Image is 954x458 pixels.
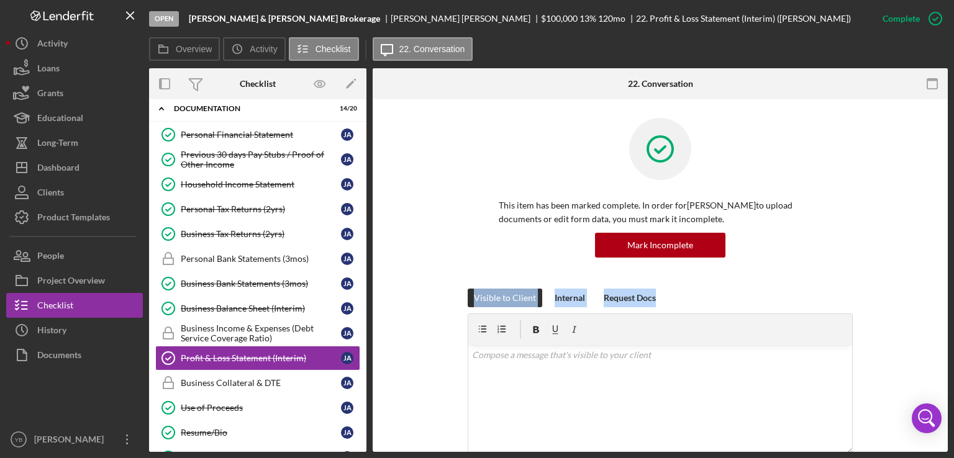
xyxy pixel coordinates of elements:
a: Previous 30 days Pay Stubs / Proof of Other IncomeJA [155,147,360,172]
button: Product Templates [6,205,143,230]
div: Complete [883,6,920,31]
div: J A [341,277,353,290]
div: Loans [37,56,60,84]
div: Mark Incomplete [627,233,693,258]
div: 14 / 20 [335,105,357,112]
div: J A [341,327,353,339]
button: Grants [6,81,143,106]
div: Business Balance Sheet (Interim) [181,303,341,313]
div: Checklist [240,79,276,89]
div: J A [341,253,353,265]
button: Dashboard [6,155,143,180]
div: J A [341,377,353,389]
div: Project Overview [37,268,105,296]
button: History [6,318,143,343]
div: Use of Proceeds [181,403,341,413]
div: Documentation [174,105,326,112]
div: J A [341,128,353,141]
div: 13 % [579,14,596,24]
button: Checklist [289,37,359,61]
button: Clients [6,180,143,205]
button: 22. Conversation [373,37,473,61]
label: Activity [250,44,277,54]
button: Mark Incomplete [595,233,725,258]
div: J A [341,426,353,439]
button: Long-Term [6,130,143,155]
button: Educational [6,106,143,130]
a: Business Collateral & DTEJA [155,370,360,395]
a: Business Income & Expenses (Debt Service Coverage Ratio)JA [155,321,360,346]
div: J A [341,402,353,414]
a: Use of ProceedsJA [155,395,360,420]
div: J A [341,228,353,240]
div: Long-Term [37,130,78,158]
button: Activity [6,31,143,56]
div: Business Income & Expenses (Debt Service Coverage Ratio) [181,323,341,343]
button: Complete [870,6,948,31]
button: Loans [6,56,143,81]
div: Household Income Statement [181,179,341,189]
button: Internal [548,289,591,307]
div: Grants [37,81,63,109]
button: Documents [6,343,143,367]
div: J A [341,203,353,215]
a: Household Income StatementJA [155,172,360,197]
a: Personal Tax Returns (2yrs)JA [155,197,360,222]
button: People [6,243,143,268]
button: Checklist [6,293,143,318]
div: J A [341,352,353,364]
div: Checklist [37,293,73,321]
button: YB[PERSON_NAME] [6,427,143,452]
div: Open [149,11,179,27]
button: Project Overview [6,268,143,293]
div: Dashboard [37,155,79,183]
a: Resume/BioJA [155,420,360,445]
div: [PERSON_NAME] [PERSON_NAME] [391,14,541,24]
a: Profit & Loss Statement (Interim)JA [155,346,360,370]
div: Activity [37,31,68,59]
div: 120 mo [598,14,625,24]
a: Personal Financial StatementJA [155,122,360,147]
b: [PERSON_NAME] & [PERSON_NAME] Brokerage [189,14,380,24]
div: Educational [37,106,83,133]
div: Visible to Client [474,289,536,307]
div: Resume/Bio [181,428,341,438]
p: This item has been marked complete. In order for [PERSON_NAME] to upload documents or edit form d... [499,199,822,227]
div: Clients [37,180,64,208]
div: Open Intercom Messenger [912,403,942,433]
div: Request Docs [604,289,656,307]
div: J A [341,178,353,191]
div: Profit & Loss Statement (Interim) [181,353,341,363]
button: Request Docs [597,289,662,307]
div: Personal Bank Statements (3mos) [181,254,341,264]
div: J A [341,302,353,315]
div: Personal Tax Returns (2yrs) [181,204,341,214]
div: Personal Financial Statement [181,130,341,140]
label: Checklist [316,44,351,54]
a: Personal Bank Statements (3mos)JA [155,246,360,271]
div: 22. Profit & Loss Statement (Interim) ([PERSON_NAME]) [636,14,851,24]
div: Internal [555,289,585,307]
div: Business Bank Statements (3mos) [181,279,341,289]
div: Business Tax Returns (2yrs) [181,229,341,239]
div: History [37,318,66,346]
a: Business Tax Returns (2yrs)JA [155,222,360,246]
label: 22. Conversation [399,44,465,54]
a: Business Bank Statements (3mos)JA [155,271,360,296]
div: Product Templates [37,205,110,233]
button: Activity [223,37,285,61]
div: Previous 30 days Pay Stubs / Proof of Other Income [181,150,341,169]
div: J A [341,153,353,166]
span: $100,000 [541,13,578,24]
